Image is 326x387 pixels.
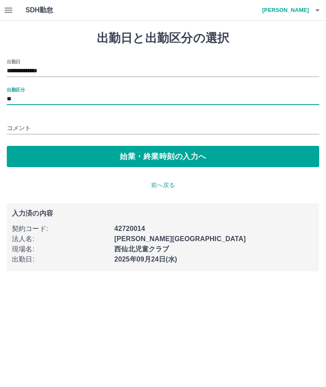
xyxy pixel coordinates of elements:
[114,225,145,232] b: 42720014
[12,244,109,254] p: 現場名 :
[7,86,25,93] label: 出勤区分
[114,235,246,242] b: [PERSON_NAME][GEOGRAPHIC_DATA]
[12,210,314,217] p: 入力済の内容
[12,224,109,234] p: 契約コード :
[12,254,109,265] p: 出勤日 :
[7,58,20,65] label: 出勤日
[114,245,169,253] b: 西仙北児童クラブ
[7,31,319,46] h1: 出勤日と出勤区分の選択
[12,234,109,244] p: 法人名 :
[7,181,319,190] p: 前へ戻る
[7,146,319,167] button: 始業・終業時刻の入力へ
[114,256,177,263] b: 2025年09月24日(水)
